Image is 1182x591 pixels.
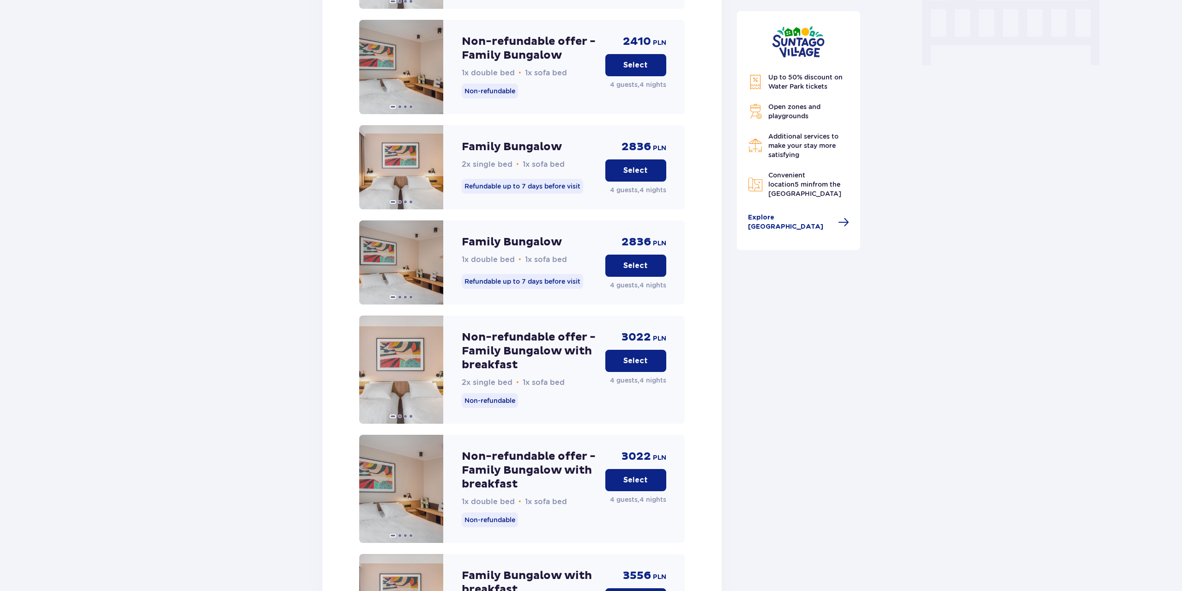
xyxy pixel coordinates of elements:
span: 1x sofa bed [523,378,565,387]
p: Family Bungalow [462,235,562,249]
button: Select [605,350,666,372]
span: • [519,497,521,506]
span: • [519,68,521,78]
span: 2x single bed [462,378,513,387]
span: 2836 [621,235,651,249]
span: 1x sofa bed [525,68,567,77]
span: PLN [653,239,666,248]
span: 1x double bed [462,497,515,506]
img: Grill Icon [748,104,763,119]
p: Select [623,261,648,271]
p: Select [623,356,648,366]
span: Additional services to make your stay more satisfying [768,133,838,158]
p: 4 guests , 4 nights [610,495,666,504]
span: PLN [653,144,666,153]
p: Select [623,475,648,485]
p: Non-refundable offer - Family Bungalow with breakfast [462,450,598,491]
button: Select [605,469,666,491]
span: 2836 [621,140,651,154]
span: Convenient location from the [GEOGRAPHIC_DATA] [768,171,841,197]
span: • [519,255,521,264]
p: Non-refundable [462,512,518,527]
p: 4 guests , 4 nights [610,280,666,290]
img: Family Bungalow [359,220,443,305]
p: Non-refundable [462,84,518,98]
span: 3022 [621,330,651,344]
span: Open zones and playgrounds [768,103,820,120]
img: Restaurant Icon [748,138,763,153]
p: Select [623,60,648,70]
span: Explore [GEOGRAPHIC_DATA] [748,213,833,232]
span: 1x sofa bed [523,160,565,169]
p: Refundable up to 7 days before visit [462,274,583,289]
span: PLN [653,573,666,582]
p: Non-refundable offer - Family Bungalow with breakfast [462,330,598,372]
p: 4 guests , 4 nights [610,80,666,89]
p: Family Bungalow [462,140,562,154]
img: Family Bungalow [359,125,443,209]
img: Map Icon [748,177,763,192]
span: • [516,160,519,169]
p: Refundable up to 7 days before visit [462,179,583,194]
span: 3022 [621,450,651,463]
p: Non-refundable offer - Family Bungalow [462,35,598,62]
span: PLN [653,38,666,48]
img: Non-refundable offer - Family Bungalow [359,20,443,114]
p: Non-refundable [462,393,518,408]
span: 1x sofa bed [525,255,567,264]
img: Discount Icon [748,74,763,90]
button: Select [605,159,666,182]
img: Non-refundable offer - Family Bungalow with breakfast [359,316,443,424]
span: 1x double bed [462,255,515,264]
span: • [516,378,519,387]
button: Select [605,255,666,277]
span: 3556 [623,569,651,583]
span: 1x double bed [462,68,515,77]
span: 2410 [623,35,651,49]
button: Select [605,54,666,76]
p: 4 guests , 4 nights [610,376,666,385]
p: Select [623,165,648,176]
span: 2x single bed [462,160,513,169]
p: 4 guests , 4 nights [610,185,666,195]
span: 5 min [795,181,813,188]
img: Non-refundable offer - Family Bungalow with breakfast [359,435,443,543]
span: Up to 50% discount on Water Park tickets [768,73,843,90]
span: PLN [653,453,666,463]
img: Suntago Village [772,26,825,58]
span: 1x sofa bed [525,497,567,506]
a: Explore [GEOGRAPHIC_DATA] [748,213,850,232]
span: PLN [653,334,666,343]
